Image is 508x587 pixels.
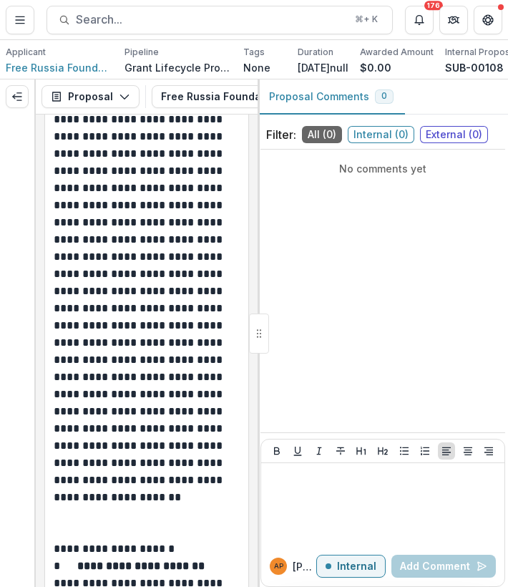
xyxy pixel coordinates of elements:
[381,91,387,101] span: 0
[311,442,328,460] button: Italicize
[47,6,393,34] button: Search...
[76,13,346,26] span: Search...
[266,161,499,176] p: No comments yet
[439,6,468,34] button: Partners
[424,1,443,11] div: 176
[337,561,376,573] p: Internal
[438,442,455,460] button: Align Left
[348,126,414,143] span: Internal ( 0 )
[316,555,386,578] button: Internal
[474,6,502,34] button: Get Help
[6,46,46,59] p: Applicant
[360,46,434,59] p: Awarded Amount
[352,11,381,27] div: ⌘ + K
[445,60,504,75] p: SUB-00108
[298,46,333,59] p: Duration
[396,442,413,460] button: Bullet List
[405,6,434,34] button: Notifications
[420,126,488,143] span: External ( 0 )
[391,555,496,578] button: Add Comment
[124,46,159,59] p: Pipeline
[360,60,391,75] p: $0.00
[6,6,34,34] button: Toggle Menu
[6,85,29,108] button: Expand left
[289,442,306,460] button: Underline
[298,60,348,75] p: [DATE]null
[124,60,232,75] p: Grant Lifecycle Process
[332,442,349,460] button: Strike
[480,442,497,460] button: Align Right
[6,60,113,75] a: Free Russia Foundation
[293,559,316,574] p: [PERSON_NAME]
[274,563,283,570] div: Anna P
[243,46,265,59] p: Tags
[266,126,296,143] p: Filter:
[353,442,370,460] button: Heading 1
[416,442,434,460] button: Ordered List
[459,442,477,460] button: Align Center
[374,442,391,460] button: Heading 2
[258,79,405,115] button: Proposal Comments
[302,126,342,143] span: All ( 0 )
[41,85,140,108] button: Proposal
[268,442,285,460] button: Bold
[243,60,270,75] p: None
